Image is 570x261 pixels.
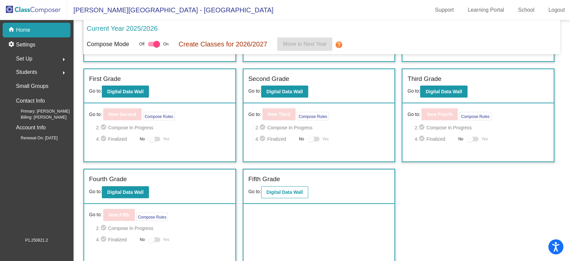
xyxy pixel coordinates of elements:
label: Fourth Grade [89,174,127,184]
b: New Fifth [109,212,130,218]
mat-icon: check_circle [100,135,108,143]
p: Create Classes for 2026/2027 [179,39,267,49]
label: Second Grade [248,74,290,84]
mat-icon: check_circle [259,135,267,143]
a: Logout [543,5,570,15]
button: Digital Data Wall [420,86,467,98]
mat-icon: check_circle [418,124,426,132]
p: Contact Info [16,96,45,106]
span: Renewal On: [DATE] [10,135,57,141]
span: 2. Compose In Progress [96,224,230,232]
button: New Third [262,108,296,120]
mat-icon: arrow_right [60,69,68,77]
span: 4. Finalized [96,135,137,143]
button: New Fifth [103,209,135,221]
span: Go to: [248,88,261,94]
button: Compose Rules [459,112,491,120]
span: Yes [322,135,329,143]
span: 2. Compose In Progress [96,124,230,132]
button: New Second [103,108,142,120]
span: On [163,41,169,47]
span: No [140,136,145,142]
mat-icon: check_circle [100,124,108,132]
b: Digital Data Wall [266,89,303,94]
span: Yes [163,236,170,244]
b: Digital Data Wall [107,89,144,94]
mat-icon: check_circle [100,224,108,232]
button: New Fourth [421,108,458,120]
span: Go to: [407,111,420,118]
mat-icon: settings [8,41,16,49]
button: Digital Data Wall [261,86,308,98]
button: Digital Data Wall [261,186,308,198]
a: School [513,5,540,15]
span: Go to: [89,189,102,194]
span: Go to: [248,111,261,118]
span: No [458,136,463,142]
a: Support [430,5,459,15]
button: Compose Rules [136,213,168,221]
button: Digital Data Wall [102,186,149,198]
b: Digital Data Wall [107,189,144,195]
b: New Third [268,112,291,117]
b: New Second [109,112,136,117]
b: Digital Data Wall [425,89,462,94]
label: Fifth Grade [248,174,280,184]
span: Billing: [PERSON_NAME] [10,114,66,120]
span: Off [139,41,145,47]
span: Set Up [16,54,32,63]
span: [PERSON_NAME][GEOGRAPHIC_DATA] - [GEOGRAPHIC_DATA] [67,5,273,15]
span: 4. Finalized [414,135,455,143]
p: Account Info [16,123,46,132]
label: Third Grade [407,74,441,84]
span: Students [16,68,37,77]
span: Go to: [248,189,261,194]
span: Move to Next Year [283,41,327,47]
span: No [140,237,145,243]
span: Primary: [PERSON_NAME] [10,108,70,114]
mat-icon: arrow_right [60,55,68,63]
mat-icon: check_circle [259,124,267,132]
span: 2. Compose In Progress [255,124,390,132]
p: Compose Mode [87,40,129,49]
span: Go to: [89,88,102,94]
mat-icon: help [335,41,343,49]
button: Digital Data Wall [102,86,149,98]
span: 4. Finalized [255,135,296,143]
p: Home [16,26,30,34]
label: First Grade [89,74,121,84]
span: Yes [481,135,488,143]
span: Go to: [407,88,420,94]
mat-icon: check_circle [418,135,426,143]
b: Digital Data Wall [266,189,303,195]
button: Compose Rules [143,112,175,120]
span: 4. Finalized [96,236,137,244]
p: Small Groups [16,82,48,91]
button: Move to Next Year [277,37,332,51]
mat-icon: home [8,26,16,34]
p: Current Year 2025/2026 [87,23,158,33]
span: Yes [163,135,170,143]
a: Learning Portal [462,5,510,15]
b: New Fourth [427,112,452,117]
button: Compose Rules [297,112,329,120]
mat-icon: check_circle [100,236,108,244]
span: No [299,136,304,142]
span: 2. Compose In Progress [414,124,549,132]
span: Go to: [89,111,102,118]
span: Go to: [89,211,102,218]
p: Settings [16,41,35,49]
